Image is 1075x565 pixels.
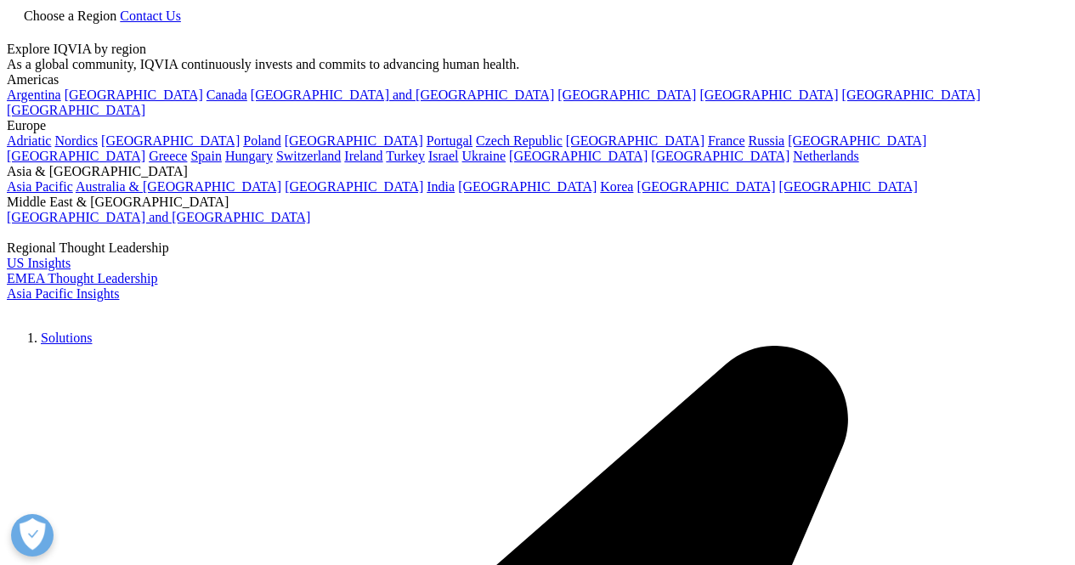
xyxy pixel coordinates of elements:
[462,149,506,163] a: Ukraine
[566,133,704,148] a: [GEOGRAPHIC_DATA]
[557,88,696,102] a: [GEOGRAPHIC_DATA]
[7,88,61,102] a: Argentina
[251,88,554,102] a: [GEOGRAPHIC_DATA] and [GEOGRAPHIC_DATA]
[243,133,280,148] a: Poland
[708,133,745,148] a: France
[600,179,633,194] a: Korea
[749,133,785,148] a: Russia
[344,149,382,163] a: Ireland
[276,149,341,163] a: Switzerland
[7,210,310,224] a: [GEOGRAPHIC_DATA] and [GEOGRAPHIC_DATA]
[7,164,1068,179] div: Asia & [GEOGRAPHIC_DATA]
[54,133,98,148] a: Nordics
[149,149,187,163] a: Greece
[7,57,1068,72] div: As a global community, IQVIA continuously invests and commits to advancing human health.
[7,256,71,270] a: US Insights
[76,179,281,194] a: Australia & [GEOGRAPHIC_DATA]
[7,240,1068,256] div: Regional Thought Leadership
[7,103,145,117] a: [GEOGRAPHIC_DATA]
[7,149,145,163] a: [GEOGRAPHIC_DATA]
[386,149,425,163] a: Turkey
[7,271,157,285] a: EMEA Thought Leadership
[7,42,1068,57] div: Explore IQVIA by region
[427,179,455,194] a: India
[7,72,1068,88] div: Americas
[207,88,247,102] a: Canada
[842,88,981,102] a: [GEOGRAPHIC_DATA]
[7,195,1068,210] div: Middle East & [GEOGRAPHIC_DATA]
[285,179,423,194] a: [GEOGRAPHIC_DATA]
[428,149,459,163] a: Israel
[120,8,181,23] a: Contact Us
[699,88,838,102] a: [GEOGRAPHIC_DATA]
[7,286,119,301] a: Asia Pacific Insights
[65,88,203,102] a: [GEOGRAPHIC_DATA]
[651,149,789,163] a: [GEOGRAPHIC_DATA]
[41,331,92,345] a: Solutions
[190,149,221,163] a: Spain
[793,149,858,163] a: Netherlands
[476,133,563,148] a: Czech Republic
[779,179,918,194] a: [GEOGRAPHIC_DATA]
[7,133,51,148] a: Adriatic
[788,133,926,148] a: [GEOGRAPHIC_DATA]
[225,149,273,163] a: Hungary
[24,8,116,23] span: Choose a Region
[11,514,54,557] button: Open Preferences
[458,179,597,194] a: [GEOGRAPHIC_DATA]
[7,118,1068,133] div: Europe
[427,133,472,148] a: Portugal
[285,133,423,148] a: [GEOGRAPHIC_DATA]
[7,179,73,194] a: Asia Pacific
[101,133,240,148] a: [GEOGRAPHIC_DATA]
[637,179,775,194] a: [GEOGRAPHIC_DATA]
[509,149,648,163] a: [GEOGRAPHIC_DATA]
